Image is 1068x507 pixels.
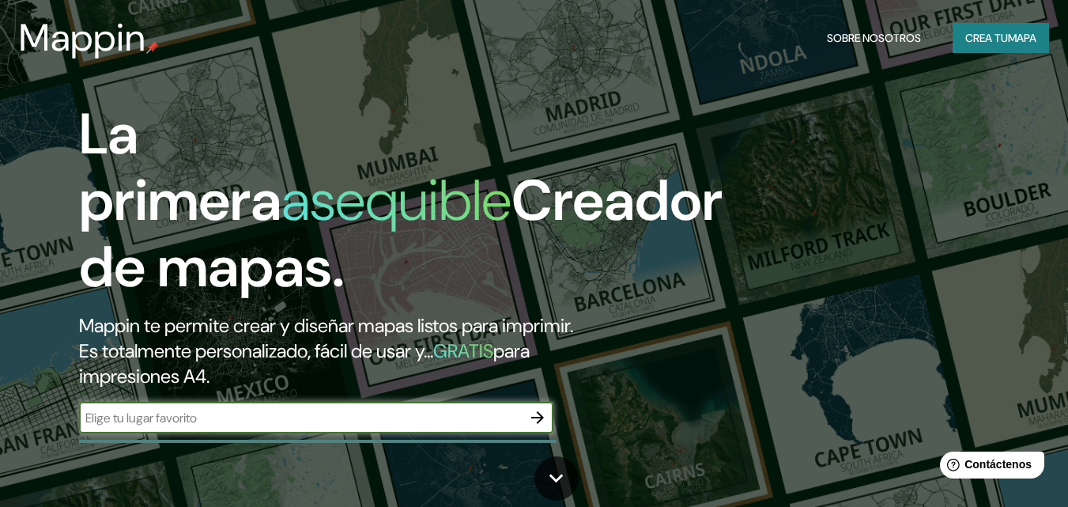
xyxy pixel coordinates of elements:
font: asequible [281,164,511,237]
font: Mappin te permite crear y diseñar mapas listos para imprimir. [79,313,573,338]
input: Elige tu lugar favorito [79,409,522,427]
font: La primera [79,97,281,237]
button: Sobre nosotros [821,23,927,53]
font: mapa [1008,31,1036,45]
font: Mappin [19,13,146,62]
iframe: Lanzador de widgets de ayuda [927,445,1051,490]
font: Crea tu [965,31,1008,45]
font: para impresiones A4. [79,339,530,388]
font: Sobre nosotros [827,31,921,45]
img: pin de mapeo [146,41,159,54]
font: Creador de mapas. [79,164,723,304]
font: Es totalmente personalizado, fácil de usar y... [79,339,433,363]
button: Crea tumapa [953,23,1049,53]
font: GRATIS [433,339,493,363]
